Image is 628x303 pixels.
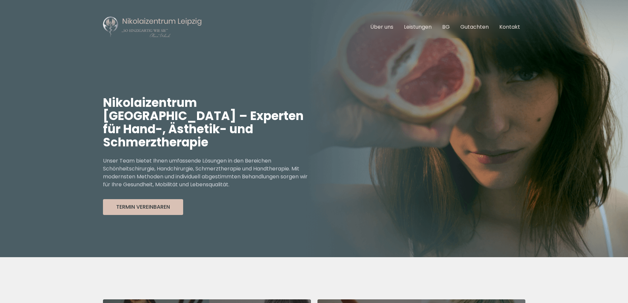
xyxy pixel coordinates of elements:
[103,96,314,149] h1: Nikolaizentrum [GEOGRAPHIC_DATA] – Experten für Hand-, Ästhetik- und Schmerztherapie
[103,157,314,189] p: Unser Team bietet Ihnen umfassende Lösungen in den Bereichen Schönheitschirurgie, Handchirurgie, ...
[103,16,202,38] img: Nikolaizentrum Leipzig Logo
[499,23,520,31] a: Kontakt
[103,199,183,215] button: Termin Vereinbaren
[404,23,432,31] a: Leistungen
[370,23,393,31] a: Über uns
[460,23,489,31] a: Gutachten
[442,23,450,31] a: BG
